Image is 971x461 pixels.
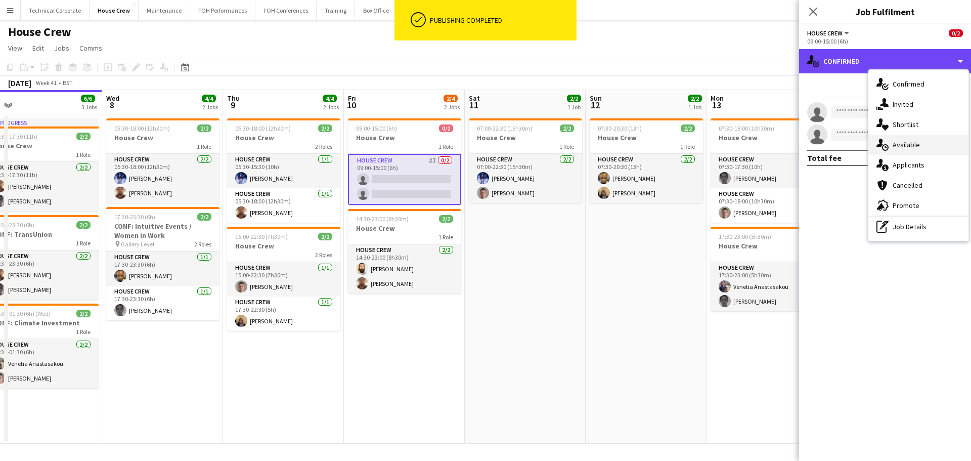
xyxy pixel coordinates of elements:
div: 1 Job [567,103,581,111]
h3: House Crew [711,133,824,142]
h3: CONF: Intuitive Events / Women in Work [106,222,219,240]
div: 3 Jobs [81,103,97,111]
app-job-card: 09:00-15:00 (6h)0/2House Crew1 RoleHouse Crew2I0/209:00-15:00 (6h) [348,118,461,205]
span: 2/4 [444,95,458,102]
span: View [8,44,22,53]
app-card-role: House Crew1/107:30-17:30 (10h)[PERSON_NAME] [711,154,824,188]
h3: House Crew [348,224,461,233]
div: Total fee [807,153,842,163]
span: 05:30-18:00 (12h30m) [114,124,170,132]
span: 1 Role [76,328,91,336]
span: Edit [32,44,44,53]
app-card-role: House Crew1/107:30-18:00 (10h30m)[PERSON_NAME] [711,188,824,223]
div: 15:00-22:30 (7h30m)2/2House Crew2 RolesHouse Crew1/115:00-22:30 (7h30m)[PERSON_NAME]House Crew1/1... [227,227,340,331]
span: 07:00-22:30 (15h30m) [477,124,533,132]
span: 1 Role [438,233,453,241]
button: FOH Performances [190,1,255,20]
span: Gallery Level [121,240,154,248]
h3: House Crew [711,241,824,250]
div: Job Details [868,217,968,237]
span: 4/4 [202,95,216,102]
app-job-card: 07:00-22:30 (15h30m)2/2House Crew1 RoleHouse Crew2/207:00-22:30 (15h30m)[PERSON_NAME][PERSON_NAME] [469,118,582,203]
span: 2 Roles [315,143,332,150]
span: 12 [588,99,602,111]
span: House Crew [807,29,843,37]
h3: House Crew [227,241,340,250]
span: Sat [469,94,480,103]
span: Mon [711,94,724,103]
span: 07:30-18:00 (10h30m) [719,124,774,132]
span: Jobs [54,44,69,53]
span: 2/2 [439,215,453,223]
app-job-card: 07:30-20:30 (13h)2/2House Crew1 RoleHouse Crew2/207:30-20:30 (13h)[PERSON_NAME][PERSON_NAME] [590,118,703,203]
h1: House Crew [8,24,71,39]
span: 2/2 [197,124,211,132]
span: Confirmed [893,79,924,89]
span: 11 [467,99,480,111]
app-card-role: House Crew1/117:30-22:30 (5h)[PERSON_NAME] [227,297,340,331]
span: 05:30-18:00 (12h30m) [235,124,291,132]
div: 09:00-15:00 (6h) [807,37,963,45]
span: 10 [346,99,356,111]
span: 14:30-23:00 (8h30m) [356,215,409,223]
app-card-role: House Crew2/207:00-22:30 (15h30m)[PERSON_NAME][PERSON_NAME] [469,154,582,203]
app-card-role: House Crew1/115:00-22:30 (7h30m)[PERSON_NAME] [227,262,340,297]
span: 2/2 [76,310,91,317]
span: Available [893,140,920,149]
button: Training [317,1,355,20]
span: 2 Roles [194,240,211,248]
h3: House Crew [348,133,461,142]
app-job-card: 17:30-23:00 (5h30m)2/2House Crew1 RoleHouse Crew2/217:30-23:00 (5h30m)Venetia Anastasakou[PERSON_... [711,227,824,311]
span: Sun [590,94,602,103]
span: Promote [893,201,919,210]
span: Applicants [893,160,924,170]
button: Technical Corporate [21,1,90,20]
span: 9 [226,99,240,111]
div: 2 Jobs [202,103,218,111]
span: 1 Role [76,151,91,158]
span: Week 41 [33,79,59,87]
app-job-card: 05:30-18:00 (12h30m)2/2House Crew2 RolesHouse Crew1/105:30-15:30 (10h)[PERSON_NAME]House Crew1/10... [227,118,340,223]
span: 2/2 [197,213,211,221]
span: 2 Roles [315,251,332,259]
app-job-card: 14:30-23:00 (8h30m)2/2House Crew1 RoleHouse Crew2/214:30-23:00 (8h30m)[PERSON_NAME][PERSON_NAME] [348,209,461,294]
app-job-card: 17:30-23:30 (6h)2/2CONF: Intuitive Events / Women in Work Gallery Level2 RolesHouse Crew1/117:30-... [106,207,219,320]
span: Fri [348,94,356,103]
span: Wed [106,94,119,103]
div: 2 Jobs [444,103,460,111]
span: 07:30-20:30 (13h) [598,124,642,132]
app-card-role: House Crew1/117:30-23:30 (6h)[PERSON_NAME] [106,252,219,286]
app-card-role: House Crew2/207:30-20:30 (13h)[PERSON_NAME][PERSON_NAME] [590,154,703,203]
div: BST [63,79,73,87]
app-job-card: 05:30-18:00 (12h30m)2/2House Crew1 RoleHouse Crew2/205:30-18:00 (12h30m)[PERSON_NAME][PERSON_NAME] [106,118,219,203]
app-card-role: House Crew2/217:30-23:00 (5h30m)Venetia Anastasakou[PERSON_NAME] [711,262,824,311]
a: Comms [75,41,106,55]
span: 17:30-23:30 (6h) [114,213,155,221]
span: 09:00-15:00 (6h) [356,124,397,132]
span: 1 Role [438,143,453,150]
h3: House Crew [227,133,340,142]
h3: House Crew [590,133,703,142]
span: 8 [105,99,119,111]
span: 0/2 [949,29,963,37]
app-card-role: House Crew2I0/209:00-15:00 (6h) [348,154,461,205]
span: 2/2 [681,124,695,132]
span: 2 Roles [799,143,816,150]
span: 2/2 [76,221,91,229]
app-job-card: 07:30-18:00 (10h30m)2/2House Crew2 RolesHouse Crew1/107:30-17:30 (10h)[PERSON_NAME]House Crew1/10... [711,118,824,223]
button: Box Office [355,1,398,20]
div: Publishing completed [430,16,572,25]
span: Thu [227,94,240,103]
app-card-role: House Crew2/205:30-18:00 (12h30m)[PERSON_NAME][PERSON_NAME] [106,154,219,203]
span: 1 Role [197,143,211,150]
span: Invited [893,100,913,109]
span: 1 Role [76,239,91,247]
h3: House Crew [106,133,219,142]
span: 15:00-22:30 (7h30m) [235,233,288,240]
